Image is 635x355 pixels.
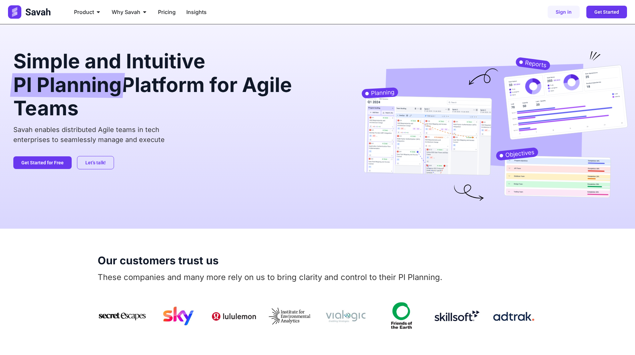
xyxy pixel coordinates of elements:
nav: Menu [69,5,406,19]
span: Get Started for Free [21,160,64,165]
span: PI Planning [13,73,122,98]
a: Get Started for Free [13,156,72,169]
p: Savah enables distributed Agile teams in tech enterprises to seamlessly manage and execute [13,125,340,145]
p: These companies and many more rely on us to bring clarity and control to their PI Planning. [98,271,538,283]
span: Sign in [556,10,572,14]
a: Let’s talk! [77,156,114,169]
a: Insights [186,8,207,16]
span: Let’s talk! [85,160,106,165]
a: Pricing [158,8,176,16]
div: Menu Toggle [69,5,406,19]
a: Get Started [586,6,627,18]
span: Why Savah [112,8,140,16]
a: Sign in [548,6,580,18]
h2: Our customers trust us [98,255,538,266]
span: Get Started [594,10,619,14]
h2: Simple and Intuitive Platform for Agile Teams [13,51,340,118]
span: Product [74,8,94,16]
